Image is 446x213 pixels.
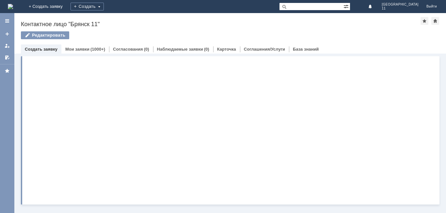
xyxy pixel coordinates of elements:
[244,47,285,52] a: Соглашения/Услуги
[421,17,428,25] div: Добавить в избранное
[431,17,439,25] div: Сделать домашней страницей
[2,29,12,39] a: Создать заявку
[382,3,419,7] span: [GEOGRAPHIC_DATA]
[217,47,236,52] a: Карточка
[8,4,13,9] img: logo
[71,3,104,10] div: Создать
[113,47,143,52] a: Согласования
[21,21,421,27] div: Контактное лицо "Брянск 11"
[65,47,89,52] a: Мои заявки
[2,41,12,51] a: Мои заявки
[343,3,350,9] span: Расширенный поиск
[144,47,149,52] div: (0)
[293,47,319,52] a: База знаний
[90,47,105,52] div: (1000+)
[25,47,57,52] a: Создать заявку
[204,47,209,52] div: (0)
[8,4,13,9] a: Перейти на домашнюю страницу
[2,52,12,63] a: Мои согласования
[382,7,419,10] span: 11
[157,47,203,52] a: Наблюдаемые заявки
